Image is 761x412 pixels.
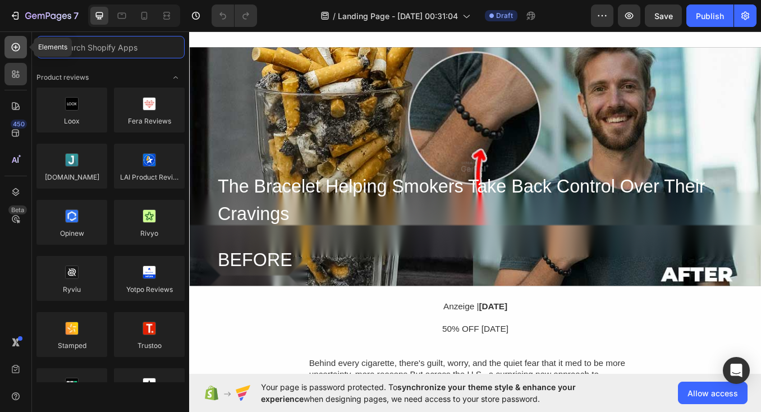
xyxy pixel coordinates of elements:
span: Product reviews [36,72,89,83]
button: Publish [686,4,734,27]
p: 50% OFF [DATE] [298,347,376,360]
input: Search Shopify Apps [36,36,185,58]
div: Undo/Redo [212,4,257,27]
div: Open Intercom Messenger [723,357,750,384]
p: 7 [74,9,79,22]
span: Toggle open [167,68,185,86]
span: Your page is password protected. To when designing pages, we need access to your store password. [261,381,620,405]
span: synchronize your theme style & enhance your experience [261,382,576,404]
button: 7 [4,4,84,27]
span: / [333,10,336,22]
button: Allow access [678,382,748,404]
span: Save [654,11,673,21]
p: Anzeige | [299,321,374,334]
span: Landing Page - [DATE] 00:31:04 [338,10,458,22]
span: Draft [496,11,513,21]
div: Beta [8,205,27,214]
span: Allow access [687,387,738,399]
div: 450 [11,120,27,129]
button: Save [645,4,682,27]
strong: [DATE] [341,322,375,333]
h2: The Bracelet Helping Smokers Take Back Control Over Their Cravings [33,169,641,235]
div: Publish [696,10,724,22]
iframe: Design area [189,29,761,377]
h2: BEFORE [33,255,641,290]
